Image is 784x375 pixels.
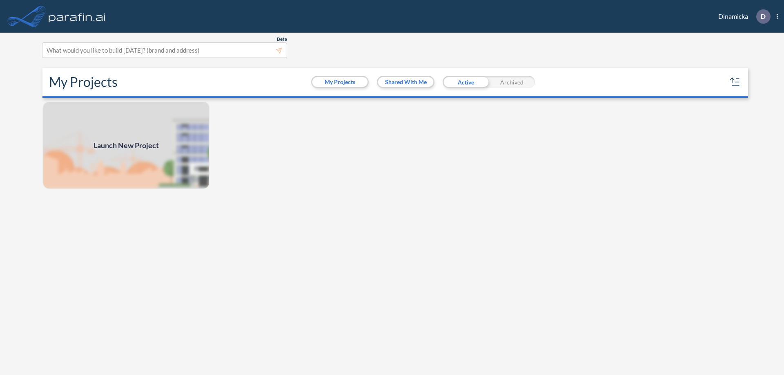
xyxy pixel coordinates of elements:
[378,77,433,87] button: Shared With Me
[706,9,778,24] div: Dinamicka
[277,36,287,42] span: Beta
[728,75,742,89] button: sort
[49,74,118,90] h2: My Projects
[42,101,210,189] a: Launch New Project
[47,8,107,24] img: logo
[761,13,766,20] p: D
[94,140,159,151] span: Launch New Project
[443,76,489,88] div: Active
[312,77,367,87] button: My Projects
[489,76,535,88] div: Archived
[42,101,210,189] img: add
